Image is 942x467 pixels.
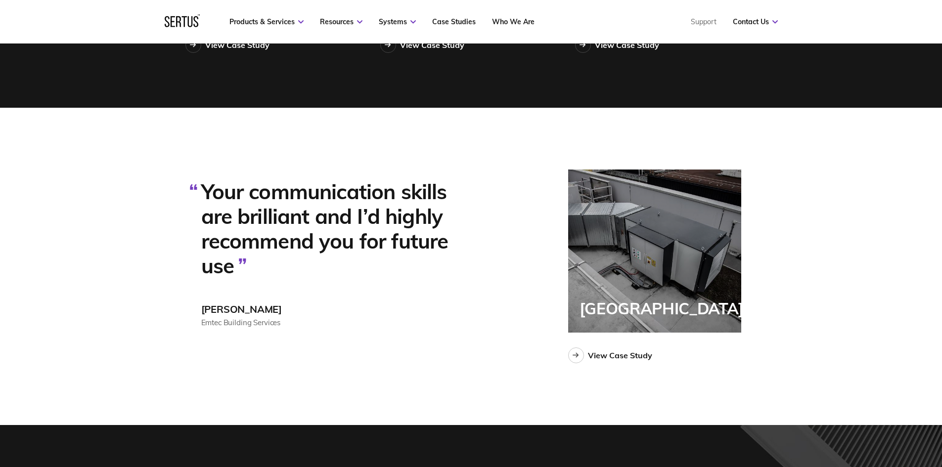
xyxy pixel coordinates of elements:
div: [GEOGRAPHIC_DATA] [580,299,749,317]
a: View Case Study [568,347,652,363]
div: [PERSON_NAME] [201,303,478,315]
a: Systems [379,17,416,26]
div: View Case Study [588,350,652,360]
div: View Case Study [400,40,464,50]
a: View Case Study [380,37,464,53]
a: Case Studies [432,17,476,26]
a: Resources [320,17,362,26]
a: Contact Us [733,17,778,26]
div: Your communication skills are brilliant and I’d highly recommend you for future use [201,179,478,278]
a: Products & Services [229,17,304,26]
a: View Case Study [185,37,269,53]
a: Support [691,17,717,26]
a: View Case Study [575,37,659,53]
a: Who We Are [492,17,535,26]
div: View Case Study [595,40,659,50]
div: View Case Study [205,40,269,50]
div: Emtec Building Services [201,318,478,327]
a: [GEOGRAPHIC_DATA] [568,170,741,333]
